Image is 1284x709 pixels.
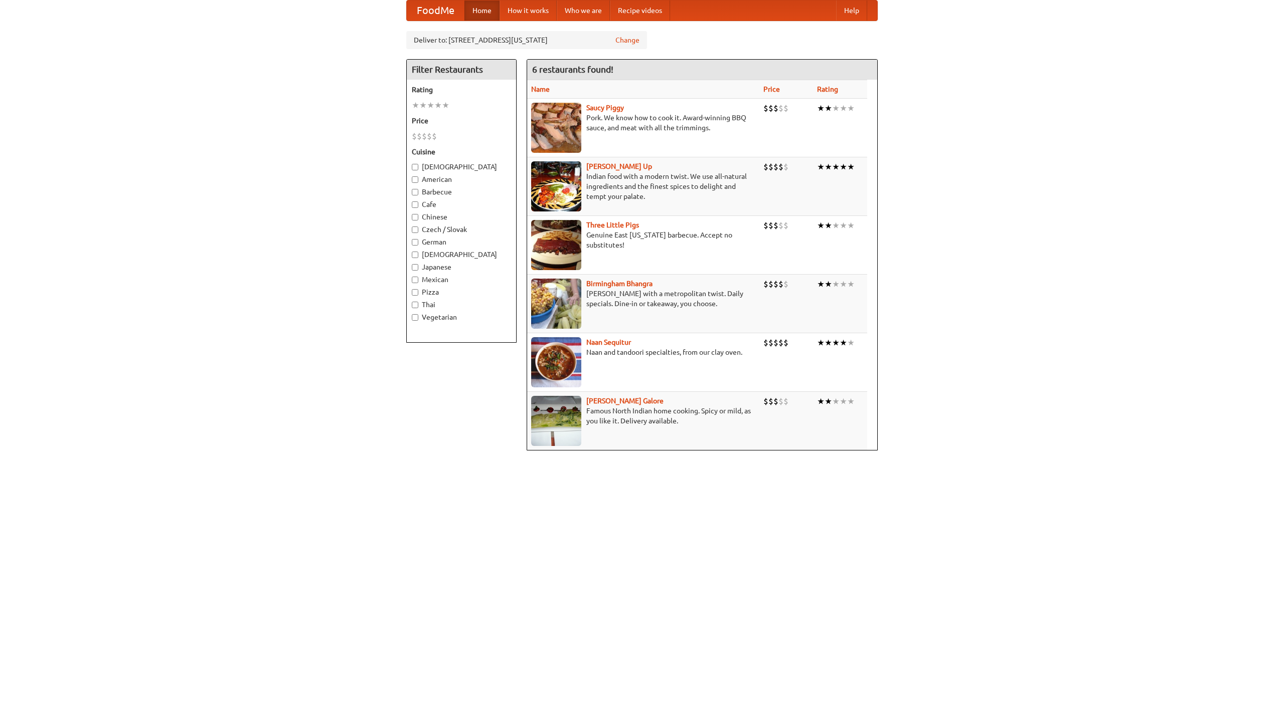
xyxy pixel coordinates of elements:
[531,113,755,133] p: Pork. We know how to cook it. Award-winning BBQ sauce, and meat with all the trimmings.
[412,176,418,183] input: American
[412,300,511,310] label: Thai
[432,131,437,142] li: $
[531,171,755,201] p: Indian food with a modern twist. We use all-natural ingredients and the finest spices to delight ...
[412,162,511,172] label: [DEMOGRAPHIC_DATA]
[773,103,778,114] li: $
[847,337,855,348] li: ★
[412,201,418,208] input: Cafe
[412,164,418,170] input: [DEMOGRAPHIC_DATA]
[832,396,840,407] li: ★
[610,1,670,21] a: Recipe videos
[768,279,773,290] li: $
[412,100,419,111] li: ★
[825,220,832,231] li: ★
[778,396,783,407] li: $
[817,103,825,114] li: ★
[412,302,418,308] input: Thai
[763,220,768,231] li: $
[778,220,783,231] li: $
[768,337,773,348] li: $
[783,220,788,231] li: $
[778,161,783,172] li: $
[778,103,783,114] li: $
[412,85,511,95] h5: Rating
[407,60,516,80] h4: Filter Restaurants
[586,221,639,229] a: Three Little Pigs
[412,199,511,209] label: Cafe
[412,239,418,246] input: German
[412,312,511,322] label: Vegetarian
[412,314,418,321] input: Vegetarian
[531,396,581,446] img: currygalore.jpg
[412,174,511,184] label: American
[586,338,631,346] a: Naan Sequitur
[412,147,511,157] h5: Cuisine
[840,279,847,290] li: ★
[412,187,511,197] label: Barbecue
[412,189,418,195] input: Barbecue
[464,1,500,21] a: Home
[586,280,653,288] a: Birmingham Bhangra
[412,287,511,297] label: Pizza
[773,337,778,348] li: $
[778,279,783,290] li: $
[557,1,610,21] a: Who we are
[832,220,840,231] li: ★
[412,250,511,260] label: [DEMOGRAPHIC_DATA]
[412,262,511,272] label: Japanese
[531,220,581,270] img: littlepigs.jpg
[412,214,418,220] input: Chinese
[531,103,581,153] img: saucy.jpg
[586,104,624,112] a: Saucy Piggy
[847,396,855,407] li: ★
[531,337,581,387] img: naansequitur.jpg
[817,161,825,172] li: ★
[773,279,778,290] li: $
[407,1,464,21] a: FoodMe
[783,161,788,172] li: $
[817,337,825,348] li: ★
[825,161,832,172] li: ★
[763,161,768,172] li: $
[825,279,832,290] li: ★
[817,279,825,290] li: ★
[783,103,788,114] li: $
[825,337,832,348] li: ★
[825,396,832,407] li: ★
[586,162,652,170] a: [PERSON_NAME] Up
[427,131,432,142] li: $
[500,1,557,21] a: How it works
[847,103,855,114] li: ★
[412,264,418,271] input: Japanese
[783,337,788,348] li: $
[832,279,840,290] li: ★
[531,85,550,93] a: Name
[763,103,768,114] li: $
[768,103,773,114] li: $
[768,396,773,407] li: $
[412,116,511,126] h5: Price
[586,397,664,405] b: [PERSON_NAME] Galore
[412,224,511,234] label: Czech / Slovak
[434,100,442,111] li: ★
[768,220,773,231] li: $
[847,279,855,290] li: ★
[847,161,855,172] li: ★
[531,279,581,329] img: bhangra.jpg
[532,65,613,74] ng-pluralize: 6 restaurants found!
[422,131,427,142] li: $
[412,237,511,247] label: German
[847,220,855,231] li: ★
[412,277,418,283] input: Mexican
[419,100,427,111] li: ★
[840,220,847,231] li: ★
[840,396,847,407] li: ★
[817,85,838,93] a: Rating
[531,289,755,309] p: [PERSON_NAME] with a metropolitan twist. Daily specials. Dine-in or takeaway, you choose.
[763,396,768,407] li: $
[763,337,768,348] li: $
